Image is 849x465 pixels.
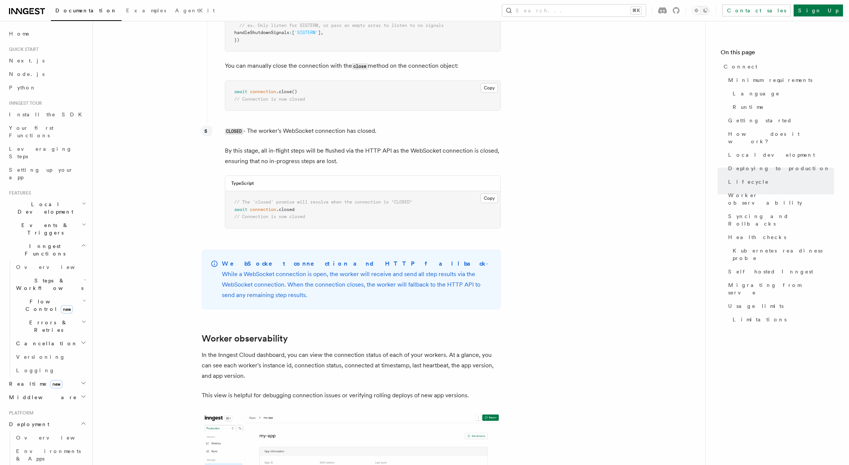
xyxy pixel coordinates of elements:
span: connection [250,89,276,94]
span: [ [292,30,294,35]
span: Overview [16,264,93,270]
h3: TypeScript [231,180,254,186]
code: close [352,63,368,70]
span: new [50,380,62,388]
span: Usage limits [728,302,784,310]
a: Health checks [725,230,834,244]
span: Minimum requirements [728,76,812,84]
span: // The `closed` promise will resolve when the connection is "CLOSED" [234,199,412,205]
span: Quick start [6,46,39,52]
span: Errors & Retries [13,319,81,334]
button: Events & Triggers [6,218,88,239]
button: Toggle dark mode [692,6,710,15]
span: Python [9,85,36,91]
span: }) [234,37,239,43]
span: AgentKit [175,7,215,13]
span: Documentation [55,7,117,13]
a: Python [6,81,88,94]
span: .close [276,89,292,94]
kbd: ⌘K [631,7,641,14]
span: Steps & Workflows [13,277,83,292]
a: Getting started [725,114,834,127]
a: Connect [721,60,834,73]
a: Minimum requirements [725,73,834,87]
span: Setting up your app [9,167,73,180]
button: Search...⌘K [502,4,646,16]
a: Contact sales [722,4,791,16]
span: Next.js [9,58,45,64]
span: Syncing and Rollbacks [728,212,834,227]
span: Deployment [6,420,49,428]
a: Language [730,87,834,100]
span: Realtime [6,380,62,388]
span: Examples [126,7,166,13]
button: Copy [480,193,498,203]
a: Home [6,27,88,40]
button: Inngest Functions [6,239,88,260]
span: connection [250,207,276,212]
span: await [234,207,247,212]
span: Getting started [728,117,792,124]
span: Language [733,90,780,97]
span: Local Development [6,201,82,215]
a: Limitations [730,313,834,326]
a: Lifecycle [725,175,834,189]
span: Events & Triggers [6,221,82,236]
a: Syncing and Rollbacks [725,209,834,230]
div: Inngest Functions [6,260,88,377]
a: Examples [122,2,171,20]
a: Leveraging Steps [6,142,88,163]
button: Deployment [6,417,88,431]
button: Copy [480,83,498,93]
a: Install the SDK [6,108,88,121]
span: new [61,305,73,313]
button: Steps & Workflows [13,274,88,295]
span: () [292,89,297,94]
span: Worker observability [728,192,834,207]
span: Environments & Apps [16,448,81,462]
span: ] [318,30,321,35]
span: Logging [16,367,55,373]
span: : [289,30,292,35]
p: - The worker's WebSocket connection has closed. [225,126,501,137]
a: Deploying to production [725,162,834,175]
a: Worker observability [725,189,834,209]
span: , [321,30,323,35]
span: Install the SDK [9,111,86,117]
span: Middleware [6,394,77,401]
strong: WebSocket connection and HTTP fallback [222,260,486,267]
a: Usage limits [725,299,834,313]
button: Flow Controlnew [13,295,88,316]
div: 5 [202,126,212,136]
a: Logging [13,364,88,377]
span: Runtime [733,103,764,111]
a: Versioning [13,350,88,364]
button: Cancellation [13,337,88,350]
a: Overview [13,431,88,444]
a: Local development [725,148,834,162]
span: Self hosted Inngest [728,268,813,275]
a: Overview [13,260,88,274]
h4: On this page [721,48,834,60]
a: Documentation [51,2,122,21]
p: - While a WebSocket connection is open, the worker will receive and send all step results via the... [222,258,492,300]
span: Features [6,190,31,196]
a: Migrating from serve [725,278,834,299]
a: Self hosted Inngest [725,265,834,278]
span: Leveraging Steps [9,146,72,159]
span: Inngest Functions [6,242,81,257]
span: Health checks [728,233,786,241]
span: Versioning [16,354,65,360]
p: This view is helpful for debugging connection issues or verifying rolling deploys of new app vers... [202,390,501,401]
a: Your first Functions [6,121,88,142]
p: By this stage, all in-flight steps will be flushed via the HTTP API as the WebSocket connection i... [225,146,501,166]
span: .closed [276,207,294,212]
span: Local development [728,151,815,159]
span: 'SIGTERM' [294,30,318,35]
span: Limitations [733,316,787,323]
span: Node.js [9,71,45,77]
span: How does it work? [728,130,834,145]
a: Worker observability [202,333,288,344]
p: You can manually close the connection with the method on the connection object: [225,61,501,71]
button: Realtimenew [6,377,88,391]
